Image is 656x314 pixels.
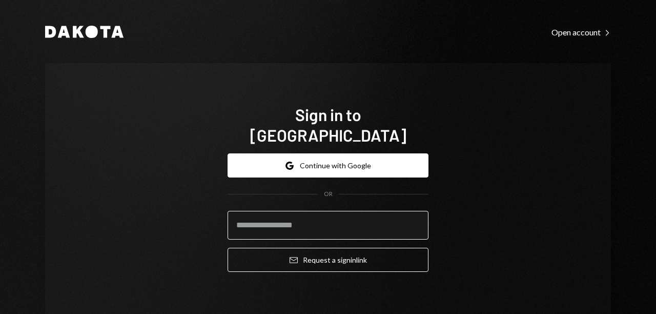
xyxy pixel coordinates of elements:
button: Request a signinlink [228,248,428,272]
button: Continue with Google [228,153,428,178]
a: Open account [551,26,611,37]
h1: Sign in to [GEOGRAPHIC_DATA] [228,104,428,145]
div: OR [324,190,333,199]
div: Open account [551,27,611,37]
